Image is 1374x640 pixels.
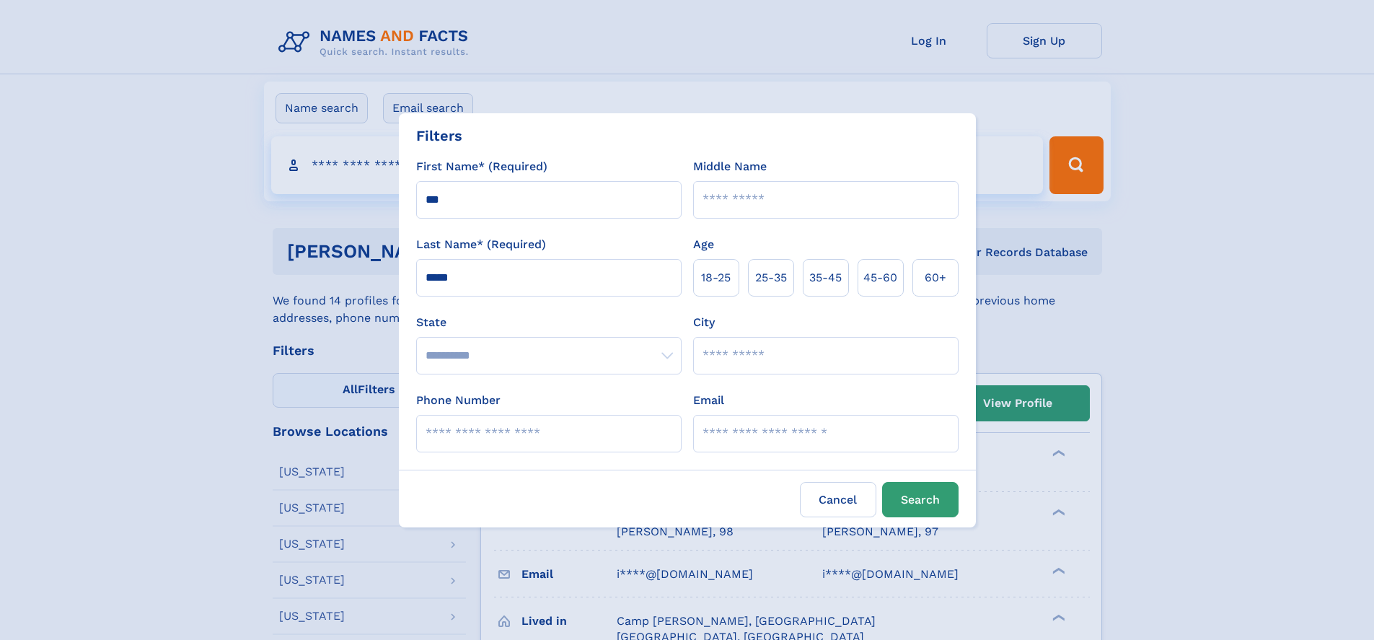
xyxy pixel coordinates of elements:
[416,158,547,175] label: First Name* (Required)
[925,269,946,286] span: 60+
[416,125,462,146] div: Filters
[701,269,731,286] span: 18‑25
[416,392,501,409] label: Phone Number
[693,314,715,331] label: City
[863,269,897,286] span: 45‑60
[693,236,714,253] label: Age
[809,269,842,286] span: 35‑45
[693,158,767,175] label: Middle Name
[416,236,546,253] label: Last Name* (Required)
[693,392,724,409] label: Email
[416,314,682,331] label: State
[755,269,787,286] span: 25‑35
[800,482,876,517] label: Cancel
[882,482,959,517] button: Search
